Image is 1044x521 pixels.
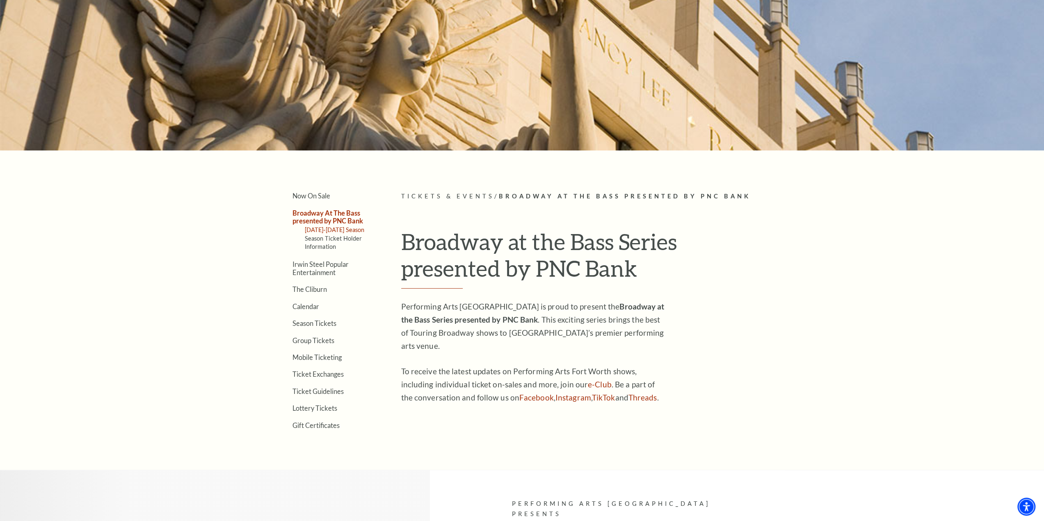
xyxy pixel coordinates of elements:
[628,393,657,402] a: Threads - open in a new tab
[592,393,615,402] a: TikTok - open in a new tab
[292,319,336,327] a: Season Tickets
[292,353,342,361] a: Mobile Ticketing
[292,260,349,276] a: Irwin Steel Popular Entertainment
[305,235,362,250] a: Season Ticket Holder Information
[401,193,494,200] span: Tickets & Events
[305,226,365,233] a: [DATE]-[DATE] Season
[401,228,777,289] h1: Broadway at the Bass Series presented by PNC Bank
[292,303,319,310] a: Calendar
[1017,498,1035,516] div: Accessibility Menu
[292,337,334,344] a: Group Tickets
[401,365,668,404] p: To receive the latest updates on Performing Arts Fort Worth shows, including individual ticket on...
[588,380,612,389] a: e-Club
[401,300,668,353] p: Performing Arts [GEOGRAPHIC_DATA] is proud to present the . This exciting series brings the best ...
[401,302,665,324] strong: Broadway at the Bass Series presented by PNC Bank
[519,393,554,402] a: Facebook - open in a new tab
[292,421,340,429] a: Gift Certificates
[292,209,363,225] a: Broadway At The Bass presented by PNC Bank
[292,387,344,395] a: Ticket Guidelines
[512,499,731,519] p: Performing Arts [GEOGRAPHIC_DATA] Presents
[292,404,337,412] a: Lottery Tickets
[292,285,327,293] a: The Cliburn
[401,191,777,202] p: /
[498,193,750,200] span: Broadway At The Bass presented by PNC Bank
[292,192,330,200] a: Now On Sale
[555,393,591,402] a: Instagram - open in a new tab
[292,370,344,378] a: Ticket Exchanges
